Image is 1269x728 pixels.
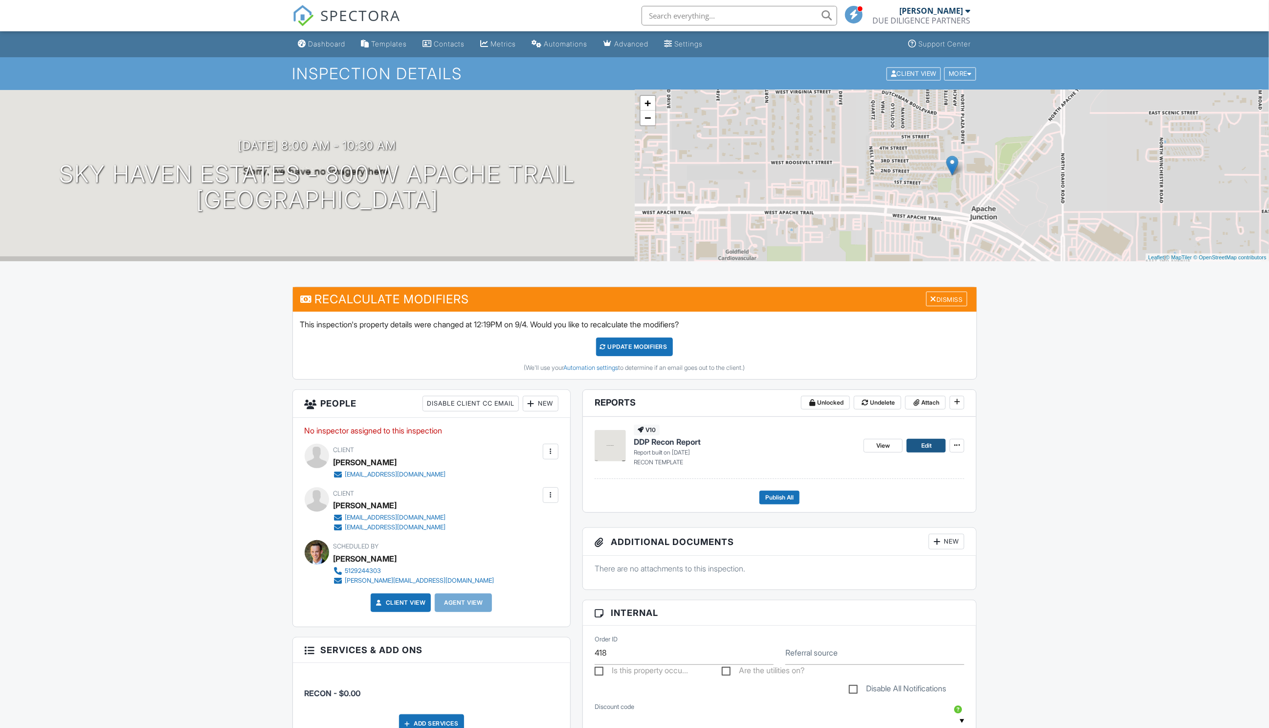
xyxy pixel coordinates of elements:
[600,35,653,53] a: Advanced
[785,647,838,658] label: Referral source
[564,364,619,371] a: Automation settings
[345,514,446,522] div: [EMAIL_ADDRESS][DOMAIN_NAME]
[1146,253,1269,262] div: |
[615,40,649,48] div: Advanced
[595,563,965,574] p: There are no attachments to this inspection.
[374,598,426,608] a: Client View
[544,40,588,48] div: Automations
[434,40,465,48] div: Contacts
[334,543,379,550] span: Scheduled By
[293,390,570,418] h3: People
[293,637,570,663] h3: Services & Add ons
[1148,254,1164,260] a: Leaflet
[305,425,558,436] p: No inspector assigned to this inspection
[292,65,977,82] h1: Inspection Details
[334,551,397,566] div: [PERSON_NAME]
[887,67,941,80] div: Client View
[929,534,964,549] div: New
[309,40,346,48] div: Dashboard
[357,35,411,53] a: Templates
[334,513,446,523] a: [EMAIL_ADDRESS][DOMAIN_NAME]
[345,567,381,575] div: 5129244303
[1166,254,1192,260] a: © MapTiler
[641,111,655,125] a: Zoom out
[300,364,969,372] div: (We'll use your to determine if an email goes out to the client.)
[334,566,494,576] a: 5129244303
[661,35,707,53] a: Settings
[944,67,976,80] div: More
[1194,254,1267,260] a: © OpenStreetMap contributors
[722,666,804,678] label: Are the utilities on?
[345,577,494,585] div: [PERSON_NAME][EMAIL_ADDRESS][DOMAIN_NAME]
[523,396,558,411] div: New
[372,40,407,48] div: Templates
[919,40,971,48] div: Support Center
[595,703,634,711] label: Discount code
[334,455,397,470] div: [PERSON_NAME]
[926,292,967,307] div: Dismiss
[292,13,401,34] a: SPECTORA
[873,16,971,25] div: DUE DILIGENCE PARTNERS
[292,5,314,26] img: The Best Home Inspection Software - Spectora
[345,471,446,478] div: [EMAIL_ADDRESS][DOMAIN_NAME]
[334,523,446,532] a: [EMAIL_ADDRESS][DOMAIN_NAME]
[293,312,977,379] div: This inspection's property details were changed at 12:19PM on 9/4. Would you like to recalculate ...
[595,666,688,678] label: Is this property occupied?
[849,684,946,696] label: Disable All Notifications
[583,600,977,626] h3: Internal
[477,35,520,53] a: Metrics
[334,470,446,479] a: [EMAIL_ADDRESS][DOMAIN_NAME]
[583,528,977,556] h3: Additional Documents
[641,96,655,111] a: Zoom in
[293,287,977,311] h3: Recalculate Modifiers
[886,69,943,77] a: Client View
[595,635,618,644] label: Order ID
[334,576,494,586] a: [PERSON_NAME][EMAIL_ADDRESS][DOMAIN_NAME]
[528,35,592,53] a: Automations (Basic)
[419,35,469,53] a: Contacts
[642,6,837,25] input: Search everything...
[334,446,355,454] span: Client
[305,688,361,698] span: RECON - $0.00
[596,338,673,356] div: UPDATE Modifiers
[238,139,396,152] h3: [DATE] 8:00 am - 10:30 am
[905,35,975,53] a: Support Center
[334,490,355,497] span: Client
[675,40,703,48] div: Settings
[334,498,397,513] div: [PERSON_NAME]
[900,6,963,16] div: [PERSON_NAME]
[423,396,519,411] div: Disable Client CC Email
[345,523,446,531] div: [EMAIL_ADDRESS][DOMAIN_NAME]
[305,670,558,706] li: Service: RECON
[491,40,516,48] div: Metrics
[294,35,350,53] a: Dashboard
[321,5,401,25] span: SPECTORA
[59,161,575,213] h1: Sky Haven Estates - 800 W Apache Trail [GEOGRAPHIC_DATA]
